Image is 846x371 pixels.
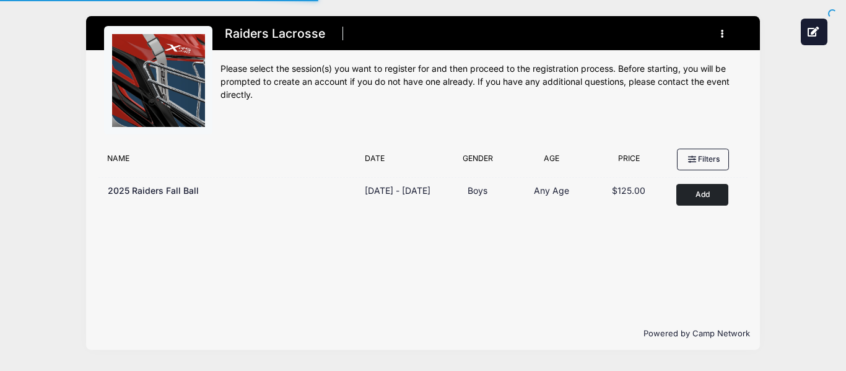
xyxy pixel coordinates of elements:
[534,185,569,196] span: Any Age
[677,149,729,170] button: Filters
[612,185,645,196] span: $125.00
[220,63,742,102] div: Please select the session(s) you want to register for and then proceed to the registration proces...
[442,153,513,170] div: Gender
[112,34,205,127] img: logo
[359,153,442,170] div: Date
[676,184,728,206] button: Add
[365,184,430,197] div: [DATE] - [DATE]
[513,153,590,170] div: Age
[96,328,750,340] p: Powered by Camp Network
[590,153,668,170] div: Price
[108,185,199,196] span: 2025 Raiders Fall Ball
[468,185,487,196] span: Boys
[220,23,329,45] h1: Raiders Lacrosse
[101,153,359,170] div: Name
